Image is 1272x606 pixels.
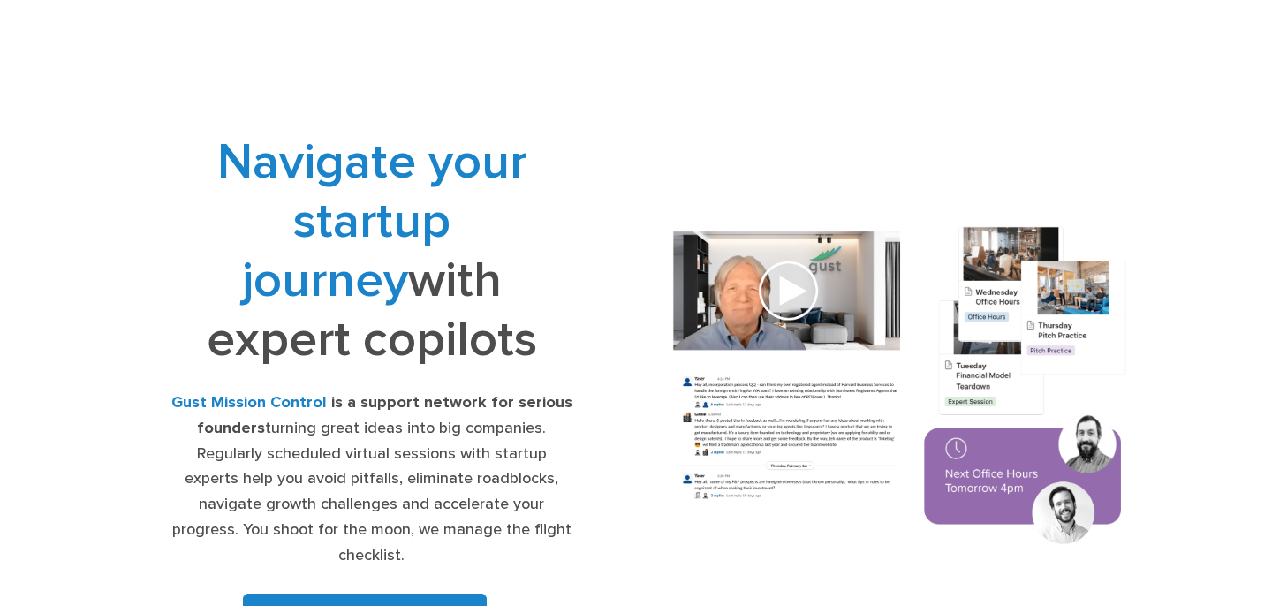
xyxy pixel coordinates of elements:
[197,393,572,437] strong: is a support network for serious founders
[649,208,1151,567] img: Composition of calendar events, a video call presentation, and chat rooms
[171,133,572,369] h1: with expert copilots
[171,393,327,412] strong: Gust Mission Control
[217,133,526,310] span: Navigate your startup journey
[171,390,572,569] div: turning great ideas into big companies. Regularly scheduled virtual sessions with startup experts...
